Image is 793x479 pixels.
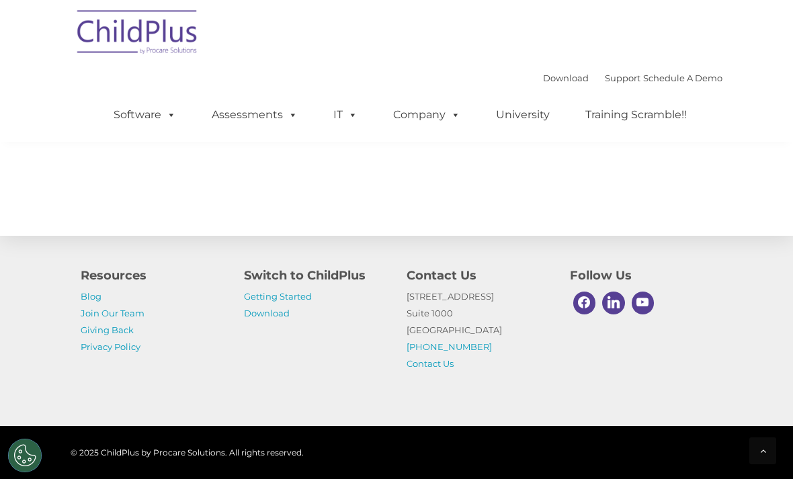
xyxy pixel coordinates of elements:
a: Company [380,101,474,128]
a: University [483,101,563,128]
a: Privacy Policy [81,341,140,352]
a: [PHONE_NUMBER] [407,341,492,352]
a: Download [543,73,589,83]
a: Download [244,308,290,318]
a: Join Our Team [81,308,144,318]
img: ChildPlus by Procare Solutions [71,1,205,68]
a: Assessments [198,101,311,128]
p: [STREET_ADDRESS] Suite 1000 [GEOGRAPHIC_DATA] [407,288,550,372]
a: Blog [81,291,101,302]
a: Support [605,73,640,83]
a: Contact Us [407,358,454,369]
a: Software [100,101,190,128]
a: Facebook [570,288,599,318]
font: | [543,73,722,83]
a: Training Scramble!! [572,101,700,128]
a: Giving Back [81,324,134,335]
span: © 2025 ChildPlus by Procare Solutions. All rights reserved. [71,447,304,458]
button: Cookies Settings [8,439,42,472]
h4: Follow Us [570,266,713,285]
h4: Resources [81,266,224,285]
a: Schedule A Demo [643,73,722,83]
a: Getting Started [244,291,312,302]
a: IT [320,101,371,128]
a: Linkedin [599,288,628,318]
a: Youtube [628,288,658,318]
h4: Contact Us [407,266,550,285]
h4: Switch to ChildPlus [244,266,387,285]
